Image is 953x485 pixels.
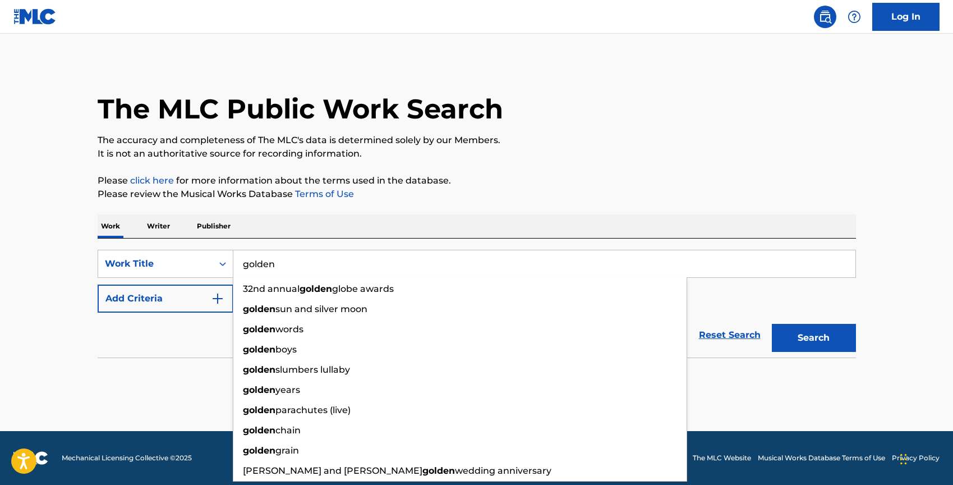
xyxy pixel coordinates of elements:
button: Add Criteria [98,285,233,313]
a: click here [130,175,174,186]
strong: golden [243,405,275,415]
strong: golden [243,324,275,335]
p: Please review the Musical Works Database [98,187,856,201]
strong: golden [243,304,275,314]
img: search [818,10,832,24]
span: sun and silver moon [275,304,367,314]
img: help [848,10,861,24]
span: 32nd annual [243,283,300,294]
span: wedding anniversary [455,465,551,476]
img: logo [13,451,48,465]
strong: golden [422,465,455,476]
span: years [275,385,300,395]
span: chain [275,425,301,436]
span: globe awards [332,283,394,294]
strong: golden [243,425,275,436]
strong: golden [300,283,332,294]
button: Search [772,324,856,352]
p: Please for more information about the terms used in the database. [98,174,856,187]
span: parachutes (live) [275,405,351,415]
a: The MLC Website [693,453,751,463]
a: Terms of Use [293,189,354,199]
p: Writer [144,214,173,238]
strong: golden [243,364,275,375]
strong: golden [243,445,275,456]
div: Drag [900,442,907,476]
div: Work Title [105,257,206,271]
img: 9d2ae6d4665cec9f34b9.svg [211,292,224,305]
a: Public Search [814,6,836,28]
span: grain [275,445,299,456]
p: Publisher [194,214,234,238]
form: Search Form [98,250,856,358]
div: Help [843,6,865,28]
a: Log In [872,3,940,31]
iframe: Chat Widget [897,431,953,485]
strong: golden [243,344,275,355]
p: The accuracy and completeness of The MLC's data is determined solely by our Members. [98,134,856,147]
span: [PERSON_NAME] and [PERSON_NAME] [243,465,422,476]
p: It is not an authoritative source for recording information. [98,147,856,161]
span: words [275,324,303,335]
a: Musical Works Database Terms of Use [758,453,885,463]
a: Reset Search [693,323,766,347]
p: Work [98,214,123,238]
h1: The MLC Public Work Search [98,92,503,126]
a: Privacy Policy [892,453,940,463]
span: slumbers lullaby [275,364,350,375]
span: Mechanical Licensing Collective © 2025 [62,453,192,463]
strong: golden [243,385,275,395]
span: boys [275,344,297,355]
img: MLC Logo [13,8,57,25]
